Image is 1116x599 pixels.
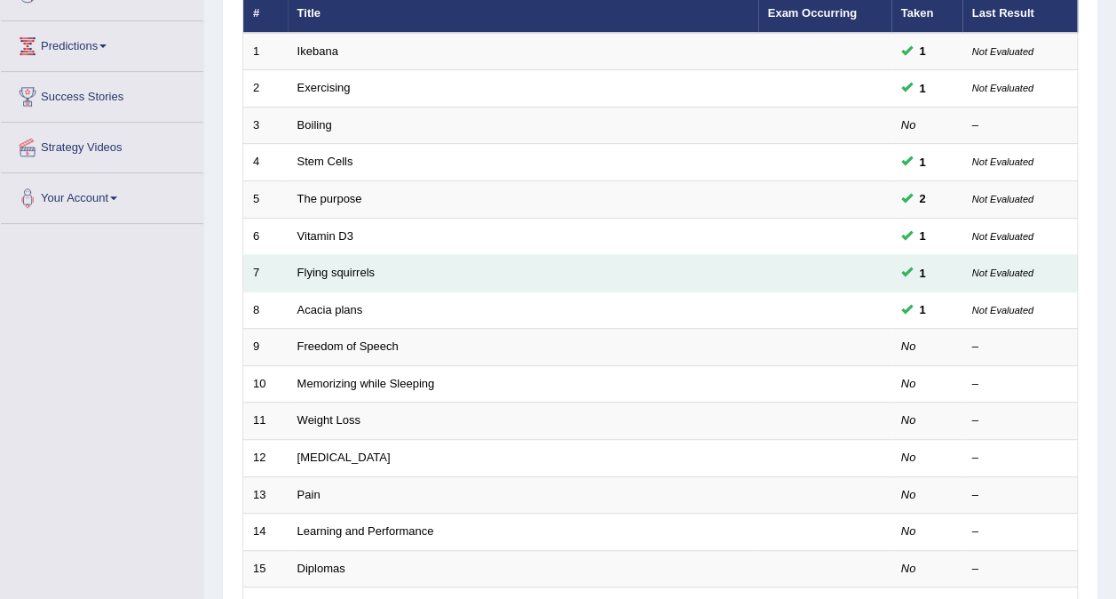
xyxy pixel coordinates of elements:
[243,33,288,70] td: 1
[297,118,332,132] a: Boiling
[972,339,1068,355] div: –
[243,144,288,181] td: 4
[972,46,1033,57] small: Not Evaluated
[972,412,1068,429] div: –
[297,413,360,427] a: Weight Loss
[972,523,1068,540] div: –
[297,155,353,168] a: Stem Cells
[768,6,857,20] a: Exam Occurring
[1,173,203,218] a: Your Account
[913,264,933,283] span: You can still take this question
[297,81,351,94] a: Exercising
[297,377,435,390] a: Memorizing while Sleeping
[901,118,916,132] em: No
[243,255,288,292] td: 7
[297,303,363,316] a: Acacia plans
[243,365,288,403] td: 10
[972,231,1033,242] small: Not Evaluated
[913,227,933,245] span: You can still take this question
[297,562,345,575] a: Diplomas
[901,524,916,538] em: No
[297,451,391,464] a: [MEDICAL_DATA]
[243,70,288,108] td: 2
[913,42,933,60] span: You can still take this question
[243,329,288,366] td: 9
[972,305,1033,315] small: Not Evaluated
[243,439,288,476] td: 12
[1,72,203,116] a: Success Stories
[243,292,288,329] td: 8
[901,339,916,353] em: No
[243,476,288,514] td: 13
[913,153,933,172] span: You can still take this question
[913,300,933,319] span: You can still take this question
[243,550,288,587] td: 15
[972,487,1068,504] div: –
[243,403,288,440] td: 11
[297,192,362,205] a: The purpose
[913,189,933,208] span: You can still take this question
[243,514,288,551] td: 14
[901,413,916,427] em: No
[972,376,1068,393] div: –
[297,488,321,501] a: Pain
[243,181,288,219] td: 5
[972,156,1033,167] small: Not Evaluated
[243,218,288,255] td: 6
[243,107,288,144] td: 3
[972,194,1033,204] small: Not Evaluated
[972,117,1068,134] div: –
[297,339,399,353] a: Freedom of Speech
[913,79,933,98] span: You can still take this question
[972,561,1068,578] div: –
[972,268,1033,278] small: Not Evaluated
[901,562,916,575] em: No
[1,123,203,167] a: Strategy Videos
[901,377,916,390] em: No
[1,21,203,66] a: Predictions
[901,451,916,464] em: No
[297,524,434,538] a: Learning and Performance
[901,488,916,501] em: No
[297,44,338,58] a: Ikebana
[972,83,1033,93] small: Not Evaluated
[297,266,375,279] a: Flying squirrels
[972,450,1068,467] div: –
[297,229,353,243] a: Vitamin D3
